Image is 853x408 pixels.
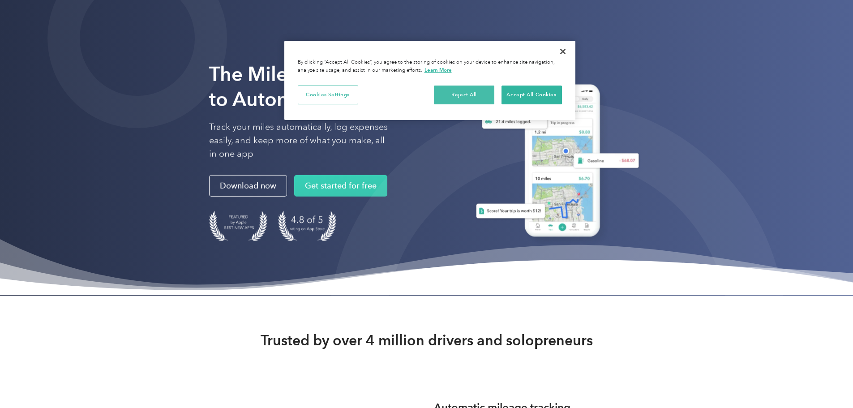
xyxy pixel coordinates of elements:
[284,41,575,120] div: Privacy
[209,62,446,111] strong: The Mileage Tracking App to Automate Your Logs
[209,211,267,241] img: Badge for Featured by Apple Best New Apps
[209,120,388,161] p: Track your miles automatically, log expenses easily, and keep more of what you make, all in one app
[298,86,358,104] button: Cookies Settings
[298,59,562,74] div: By clicking “Accept All Cookies”, you agree to the storing of cookies on your device to enhance s...
[209,175,287,197] a: Download now
[434,86,494,104] button: Reject All
[278,211,336,241] img: 4.9 out of 5 stars on the app store
[502,86,562,104] button: Accept All Cookies
[294,175,387,197] a: Get started for free
[284,41,575,120] div: Cookie banner
[424,67,452,73] a: More information about your privacy, opens in a new tab
[553,42,573,61] button: Close
[261,331,593,349] strong: Trusted by over 4 million drivers and solopreneurs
